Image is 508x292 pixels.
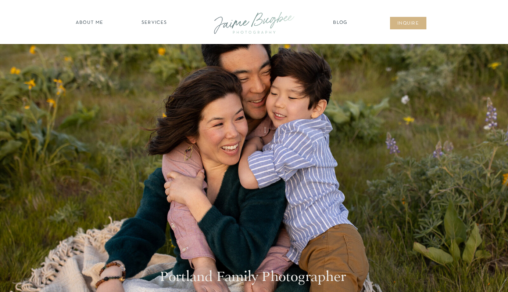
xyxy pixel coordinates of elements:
[393,20,423,28] a: inqUIre
[133,19,175,27] a: SERVICES
[160,269,348,287] h1: Portland Family Photographer
[331,19,350,27] a: Blog
[74,19,105,27] a: about ME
